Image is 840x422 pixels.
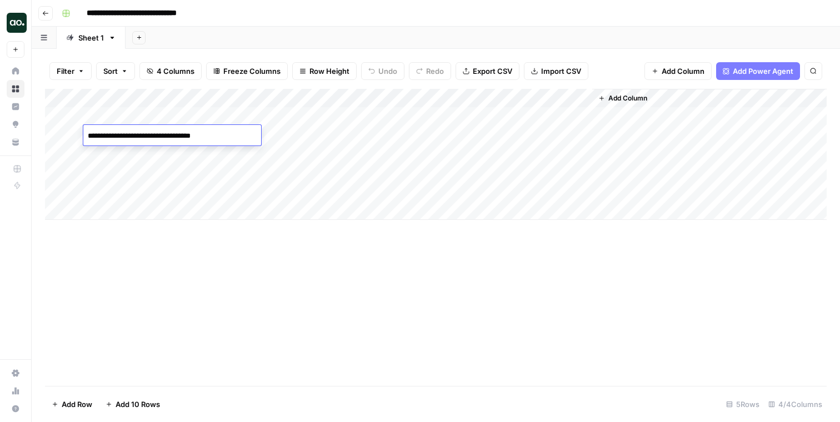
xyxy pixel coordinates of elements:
span: Add Column [608,93,647,103]
span: Add Column [662,66,704,77]
img: AO Internal Ops Logo [7,13,27,33]
div: 5 Rows [722,395,764,413]
button: Freeze Columns [206,62,288,80]
span: Add Power Agent [733,66,793,77]
span: Add 10 Rows [116,399,160,410]
button: Add Power Agent [716,62,800,80]
div: 4/4 Columns [764,395,827,413]
span: 4 Columns [157,66,194,77]
a: Sheet 1 [57,27,126,49]
span: Filter [57,66,74,77]
button: Add Row [45,395,99,413]
a: Usage [7,382,24,400]
button: Export CSV [456,62,519,80]
button: Help + Support [7,400,24,418]
span: Export CSV [473,66,512,77]
button: Sort [96,62,135,80]
span: Row Height [309,66,349,77]
a: Home [7,62,24,80]
button: Add Column [594,91,652,105]
button: Add Column [644,62,712,80]
span: Freeze Columns [223,66,281,77]
button: Workspace: AO Internal Ops [7,9,24,37]
a: Settings [7,364,24,382]
a: Insights [7,98,24,115]
button: Undo [361,62,404,80]
button: Import CSV [524,62,588,80]
span: Sort [103,66,118,77]
span: Redo [426,66,444,77]
a: Browse [7,80,24,98]
button: Redo [409,62,451,80]
button: Add 10 Rows [99,395,167,413]
a: Your Data [7,133,24,151]
span: Add Row [62,399,92,410]
button: Row Height [292,62,357,80]
span: Undo [378,66,397,77]
span: Import CSV [541,66,581,77]
button: Filter [49,62,92,80]
div: Sheet 1 [78,32,104,43]
button: 4 Columns [139,62,202,80]
a: Opportunities [7,115,24,133]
